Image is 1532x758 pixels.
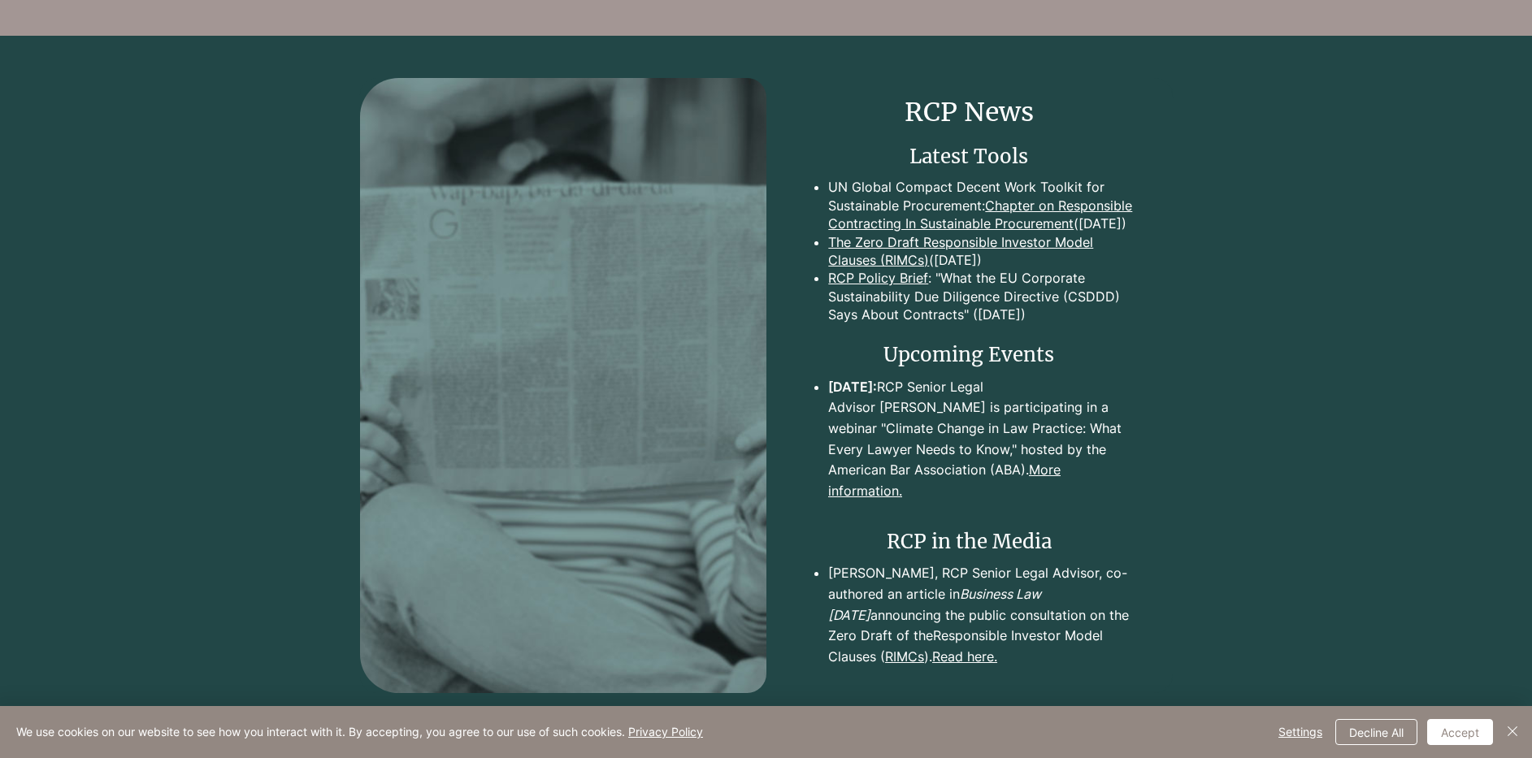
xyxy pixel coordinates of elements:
a: RIMCs [885,648,924,665]
p: [PERSON_NAME], RCP Senior Legal Advisor, co-authored an article in announcing the public consulta... [828,563,1133,667]
span: Settings [1278,720,1322,744]
a: ). [924,648,932,665]
a: Privacy Policy [628,725,703,739]
a: ) [977,252,982,268]
button: Accept [1427,719,1493,745]
img: Image by Roman Kraft [360,78,766,693]
a: RCP Policy Brief [828,270,928,286]
span: Business Law [DATE] [828,586,1041,623]
a: [DATE]:RCP Senior Legal Advisor [PERSON_NAME] is participating in a webinar "Climate Change in La... [828,379,1122,478]
p: UN Global Compact Decent Work Toolkit for Sustainable Procurement: ([DATE]) [828,178,1133,232]
h3: Latest Tools [805,143,1134,171]
p: ( [828,233,1133,270]
a: [DATE] [934,252,977,268]
span: We use cookies on our website to see how you interact with it. By accepting, you agree to our use... [16,725,703,739]
a: The Zero Draft Responsible Investor Model Clauses (RIMCs) [828,234,1093,268]
a: : "What the EU Corporate Sustainability Due Diligence Directive (CSDDD) Says About Contracts" ([D... [828,270,1120,323]
button: Close [1503,719,1522,745]
a: Read here. [932,648,997,665]
span: [DATE]: [828,379,877,395]
a: More information. [828,461,1061,499]
a: Responsible Investor Model Clauses ( [828,627,1103,665]
button: Decline All [1335,719,1417,745]
img: Close [1503,721,1522,741]
h2: RCP in the Media [805,528,1133,556]
h2: RCP News [805,94,1134,131]
h2: Upcoming Events [805,341,1133,369]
